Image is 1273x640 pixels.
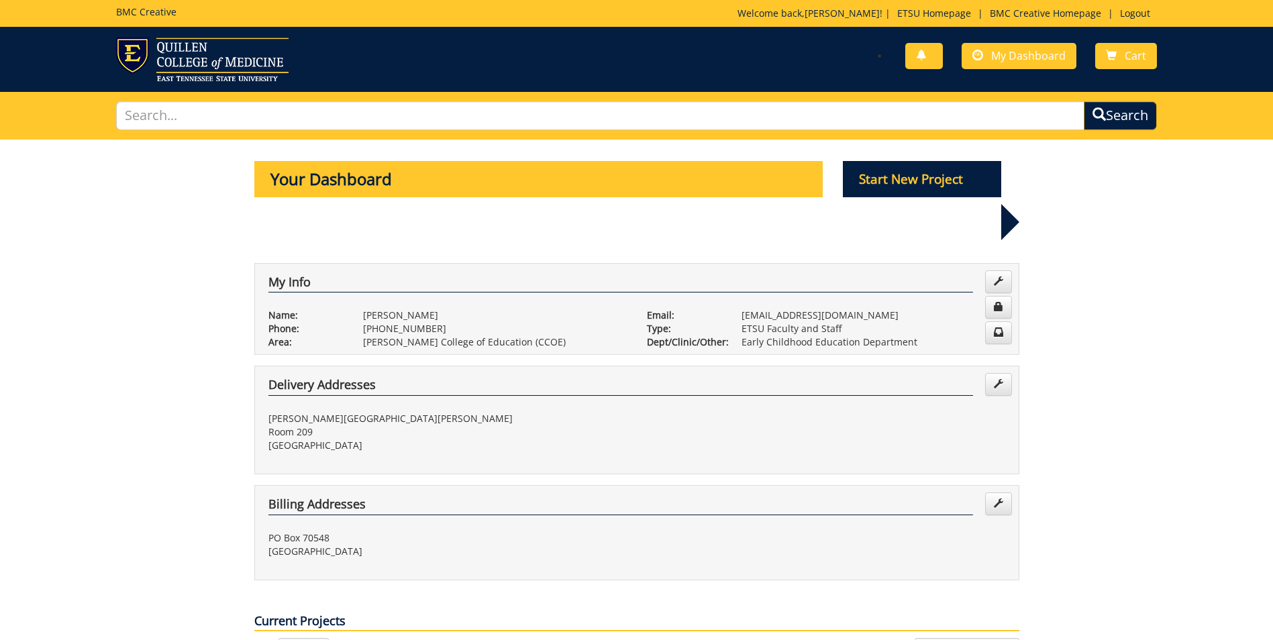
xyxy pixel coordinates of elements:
p: [GEOGRAPHIC_DATA] [268,545,627,558]
p: Start New Project [843,161,1001,197]
a: BMC Creative Homepage [983,7,1108,19]
h5: BMC Creative [116,7,176,17]
a: Edit Info [985,270,1012,293]
a: Change Password [985,296,1012,319]
p: Room 209 [268,425,627,439]
p: Your Dashboard [254,161,823,197]
p: Early Childhood Education Department [742,335,1005,349]
a: Edit Addresses [985,373,1012,396]
p: Current Projects [254,612,1019,631]
a: My Dashboard [962,43,1076,69]
p: Name: [268,309,343,322]
p: Email: [647,309,721,322]
h4: Delivery Addresses [268,378,973,396]
a: Start New Project [843,174,1001,186]
p: [PERSON_NAME][GEOGRAPHIC_DATA][PERSON_NAME] [268,412,627,425]
a: ETSU Homepage [890,7,978,19]
p: [PERSON_NAME] College of Education (CCOE) [363,335,627,349]
p: Area: [268,335,343,349]
p: [PERSON_NAME] [363,309,627,322]
img: ETSU logo [116,38,289,81]
p: Phone: [268,322,343,335]
p: [PHONE_NUMBER] [363,322,627,335]
p: ETSU Faculty and Staff [742,322,1005,335]
p: Welcome back, ! | | | [737,7,1157,20]
h4: Billing Addresses [268,498,973,515]
p: [GEOGRAPHIC_DATA] [268,439,627,452]
a: Cart [1095,43,1157,69]
a: Logout [1113,7,1157,19]
button: Search [1084,101,1157,130]
p: [EMAIL_ADDRESS][DOMAIN_NAME] [742,309,1005,322]
a: Change Communication Preferences [985,321,1012,344]
p: PO Box 70548 [268,531,627,545]
h4: My Info [268,276,973,293]
a: [PERSON_NAME] [805,7,880,19]
input: Search... [116,101,1084,130]
p: Type: [647,322,721,335]
span: Cart [1125,48,1146,63]
p: Dept/Clinic/Other: [647,335,721,349]
span: My Dashboard [991,48,1066,63]
a: Edit Addresses [985,492,1012,515]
